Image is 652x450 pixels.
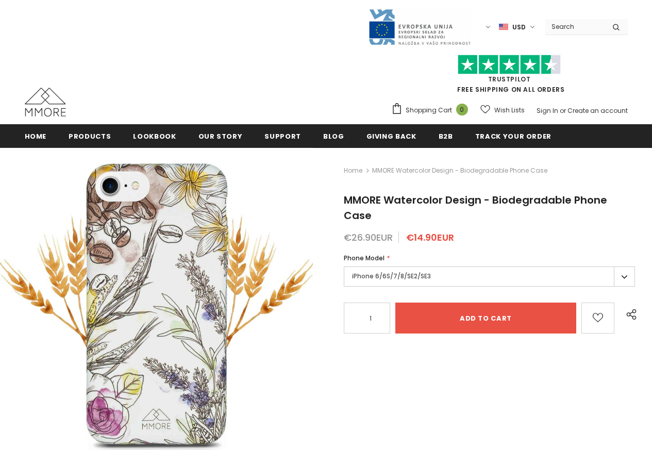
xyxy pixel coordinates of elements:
[456,104,468,115] span: 0
[25,131,47,141] span: Home
[545,19,605,34] input: Search Site
[366,131,416,141] span: Giving back
[391,59,628,94] span: FREE SHIPPING ON ALL ORDERS
[344,164,362,177] a: Home
[372,164,547,177] span: MMORE Watercolor Design - Biodegradable Phone Case
[439,131,453,141] span: B2B
[560,106,566,115] span: or
[406,231,454,244] span: €14.90EUR
[368,22,471,31] a: Javni Razpis
[475,131,551,141] span: Track your order
[475,124,551,147] a: Track your order
[198,131,243,141] span: Our Story
[488,75,531,84] a: Trustpilot
[264,131,301,141] span: support
[198,124,243,147] a: Our Story
[133,124,176,147] a: Lookbook
[406,105,452,115] span: Shopping Cart
[439,124,453,147] a: B2B
[344,193,607,223] span: MMORE Watercolor Design - Biodegradable Phone Case
[458,55,561,75] img: Trust Pilot Stars
[323,131,344,141] span: Blog
[133,131,176,141] span: Lookbook
[366,124,416,147] a: Giving back
[25,88,66,116] img: MMORE Cases
[323,124,344,147] a: Blog
[25,124,47,147] a: Home
[537,106,558,115] a: Sign In
[344,266,635,287] label: iPhone 6/6S/7/8/SE2/SE3
[567,106,628,115] a: Create an account
[69,131,111,141] span: Products
[368,8,471,46] img: Javni Razpis
[69,124,111,147] a: Products
[395,303,576,334] input: Add to cart
[344,231,393,244] span: €26.90EUR
[494,105,525,115] span: Wish Lists
[499,23,508,31] img: USD
[344,254,384,262] span: Phone Model
[264,124,301,147] a: support
[480,101,525,119] a: Wish Lists
[512,22,526,32] span: USD
[391,103,473,118] a: Shopping Cart 0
